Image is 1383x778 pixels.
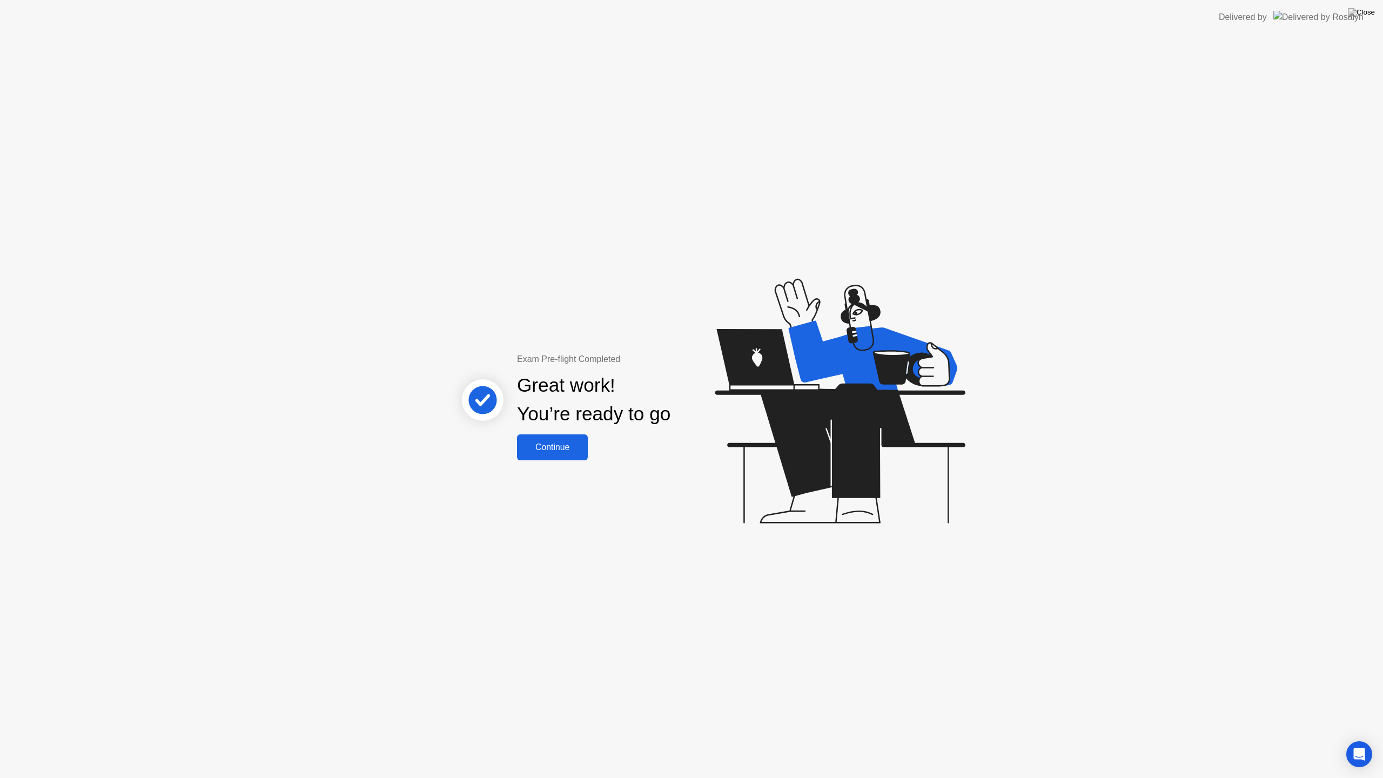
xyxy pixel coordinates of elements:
[517,434,588,460] button: Continue
[1219,11,1267,24] div: Delivered by
[517,371,670,428] div: Great work! You’re ready to go
[1348,8,1375,17] img: Close
[1346,741,1372,767] div: Open Intercom Messenger
[517,353,740,366] div: Exam Pre-flight Completed
[520,442,585,452] div: Continue
[1273,11,1364,23] img: Delivered by Rosalyn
